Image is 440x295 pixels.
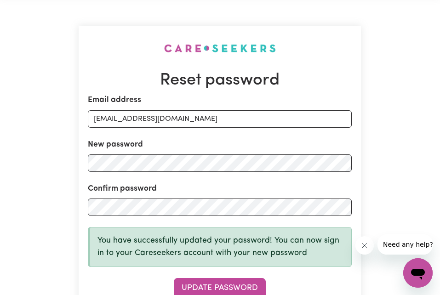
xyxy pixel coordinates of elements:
[97,235,344,259] p: You have successfully updated your password! You can now sign in to your Careseekers account with...
[88,94,141,106] label: Email address
[88,139,143,151] label: New password
[88,183,157,195] label: Confirm password
[377,234,433,255] iframe: Message from company
[88,71,352,91] h1: Reset password
[6,6,56,14] span: Need any help?
[355,236,374,255] iframe: Close message
[403,258,433,288] iframe: Button to launch messaging window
